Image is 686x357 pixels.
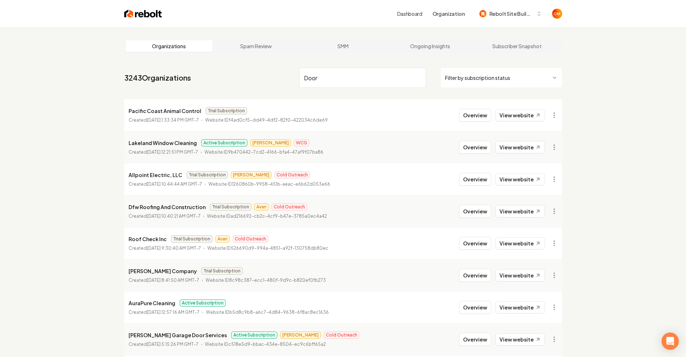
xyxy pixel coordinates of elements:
p: Created [129,117,199,124]
p: Website ID b5d8c9b8-a6c7-4d84-9638-6f8ac8ec1636 [206,309,329,316]
a: Organizations [126,40,213,52]
a: View website [496,109,545,121]
span: Avan [215,235,230,243]
span: Rebolt Site Builder [489,10,533,18]
span: Active Subscription [201,139,247,146]
time: [DATE] 10:44:44 AM GMT-7 [147,181,202,187]
button: Organization [428,7,469,20]
span: Trial Subscription [187,171,228,178]
span: Avan [254,203,269,211]
p: Website ID c518e5d9-bbac-434e-8504-ec9c6bff65a2 [205,341,326,348]
a: SMM [300,40,387,52]
p: Website ID ad216692-cb2c-4cf9-b47e-3785a0ec4a42 [207,213,327,220]
p: [PERSON_NAME] Company [129,267,197,275]
time: [DATE] 12:21:51 PM GMT-7 [147,149,198,155]
button: Overview [459,205,491,218]
time: [DATE] 1:33:34 PM GMT-7 [147,117,199,123]
p: Dfw Roofing And Construction [129,203,206,211]
span: Cold Outreach [272,203,307,211]
p: Website ID 8c98c387-ecc1-480f-9d9c-b820ef0fb273 [206,277,326,284]
button: Overview [459,173,491,186]
input: Search by name or ID [299,68,426,88]
p: Pacific Coast Animal Control [129,107,201,115]
span: Active Subscription [180,299,226,307]
a: View website [496,141,545,153]
a: Dashboard [397,10,422,17]
p: Website ID 1260860b-9958-451b-aeac-e6b62d053e66 [209,181,330,188]
time: [DATE] 5:15:26 PM GMT-7 [147,342,198,347]
span: Trial Subscription [171,235,212,243]
span: Cold Outreach [233,235,268,243]
p: [PERSON_NAME] Garage Door Services [129,331,227,339]
p: Website ID 9b470442-7cd2-4166-bfa4-47af9f07ba86 [205,149,323,156]
p: Website ID 526690d9-994a-4851-a92f-130758db80ec [207,245,328,252]
img: Rebolt Logo [124,9,162,19]
span: Trial Subscription [201,267,243,275]
button: Overview [459,333,491,346]
button: Open user button [552,9,562,19]
p: Created [129,309,199,316]
p: Lakeland Window Cleaning [129,139,197,147]
span: WCG [294,139,309,146]
p: Roof Check Inc [129,235,167,243]
a: Subscriber Snapshot [474,40,561,52]
time: [DATE] 8:41:50 AM GMT-7 [147,277,199,283]
p: Created [129,245,201,252]
a: View website [496,301,545,313]
p: AuraPure Cleaning [129,299,175,307]
time: [DATE] 10:40:21 AM GMT-7 [147,213,201,219]
a: View website [496,333,545,345]
a: Spam Review [212,40,300,52]
span: [PERSON_NAME] [231,171,272,178]
button: Overview [459,269,491,282]
span: [PERSON_NAME] [280,331,321,339]
button: Overview [459,109,491,122]
a: Ongoing Insights [386,40,474,52]
a: View website [496,173,545,185]
p: Created [129,213,201,220]
p: Created [129,181,202,188]
p: Allpoint Electric, LLC [129,171,182,179]
p: Created [129,341,198,348]
div: Open Intercom Messenger [662,333,679,350]
a: View website [496,269,545,281]
span: Trial Subscription [210,203,251,211]
span: Cold Outreach [274,171,310,178]
button: Overview [459,237,491,250]
a: 3243Organizations [124,73,191,83]
a: View website [496,237,545,249]
p: Created [129,277,199,284]
time: [DATE] 12:57:16 AM GMT-7 [147,309,199,315]
span: Trial Subscription [206,107,247,114]
time: [DATE] 9:30:40 AM GMT-7 [147,245,201,251]
p: Website ID f4ad0cf5-dd49-4df2-82f0-422034c6de69 [205,117,328,124]
button: Overview [459,141,491,154]
img: Rebolt Site Builder [479,10,487,17]
span: [PERSON_NAME] [250,139,291,146]
span: Cold Outreach [324,331,359,339]
button: Overview [459,301,491,314]
a: View website [496,205,545,217]
span: Active Subscription [231,331,277,339]
p: Created [129,149,198,156]
img: Omar Molai [552,9,562,19]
